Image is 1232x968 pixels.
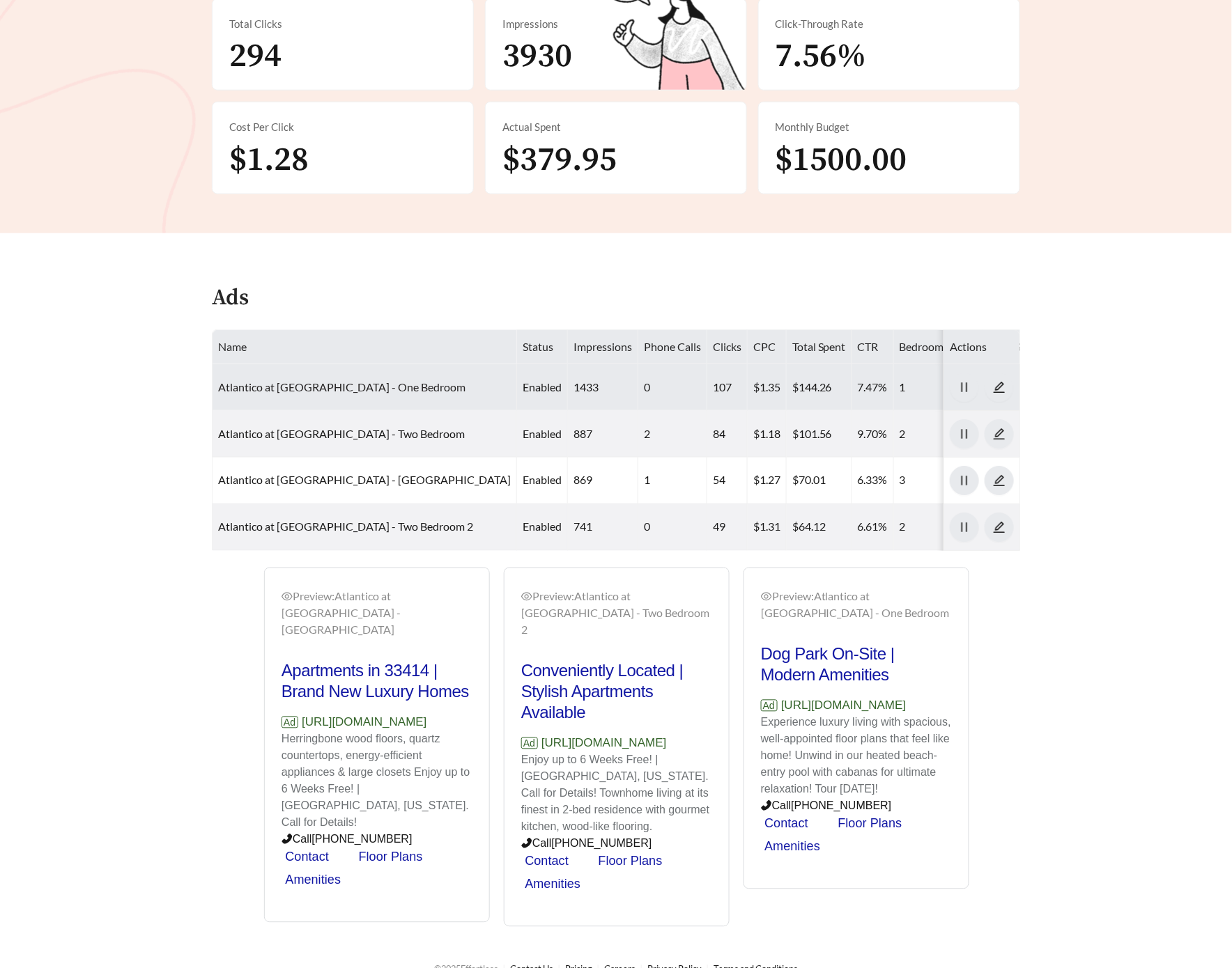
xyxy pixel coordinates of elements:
p: Enjoy up to 6 Weeks Free! | [GEOGRAPHIC_DATA], [US_STATE]. Call for Details! Townhome living at i... [521,752,712,836]
td: 6.61% [852,504,894,551]
span: $379.95 [502,139,617,181]
td: 869 [568,458,638,504]
td: 54 [707,458,748,504]
div: Impressions [502,16,730,32]
td: 6.33% [852,458,894,504]
a: Atlantico at [GEOGRAPHIC_DATA] - Two Bedroom [218,427,465,440]
p: Call [PHONE_NUMBER] [521,836,712,852]
span: phone [761,800,772,811]
span: enabled [523,380,562,393]
span: 294 [229,36,282,77]
a: Atlantico at [GEOGRAPHIC_DATA] - One Bedroom [218,380,465,393]
h2: Conveniently Located | Stylish Apartments Available [521,661,712,724]
span: pause [950,521,978,533]
span: 7.56% [776,36,867,77]
td: 1 [638,458,707,504]
a: Floor Plans [838,817,902,831]
a: edit [985,427,1014,440]
td: 7.47% [852,364,894,411]
td: 2 [894,411,983,458]
td: 0 [638,504,707,551]
span: pause [950,428,978,440]
span: pause [950,381,978,393]
td: $1.18 [748,411,787,458]
span: phone [282,834,293,845]
a: Contact [525,854,569,868]
a: Contact [764,817,808,831]
p: [URL][DOMAIN_NAME] [761,697,952,715]
p: Herringbone wood floors, quartz countertops, energy-efficient appliances & large closets Enjoy up... [282,731,472,832]
button: edit [985,513,1014,542]
td: 3 [894,458,983,504]
span: 3930 [502,36,572,77]
span: $1500.00 [776,139,907,181]
th: Name [213,330,517,364]
span: Ad [282,717,298,728]
td: $144.26 [787,364,852,411]
td: 2 [638,411,707,458]
div: Cost Per Click [229,119,456,135]
span: $1.28 [229,139,309,181]
h2: Apartments in 33414 | Brand New Luxury Homes [282,661,472,703]
a: edit [985,380,1014,393]
span: eye [521,591,532,602]
span: enabled [523,427,562,440]
th: Clicks [707,330,748,364]
button: edit [985,373,1014,402]
a: Floor Plans [359,850,423,864]
td: $1.35 [748,364,787,411]
th: Actions [944,330,1020,364]
div: Preview: Atlantico at [GEOGRAPHIC_DATA] - Two Bedroom 2 [521,588,712,639]
th: Impressions [568,330,638,364]
div: Click-Through Rate [776,16,1003,32]
p: Experience luxury living with spacious, well-appointed floor plans that feel like home! Unwind in... [761,715,952,798]
button: edit [985,419,1014,448]
th: Status [517,330,568,364]
div: Preview: Atlantico at [GEOGRAPHIC_DATA] - One Bedroom [761,588,952,622]
a: Contact [285,850,329,864]
a: Amenities [525,877,580,891]
span: edit [985,381,1013,393]
span: eye [282,591,293,602]
div: Monthly Budget [776,119,1003,135]
span: eye [761,591,772,602]
td: 107 [707,364,748,411]
td: 84 [707,411,748,458]
a: edit [985,474,1014,487]
a: edit [985,520,1014,533]
span: phone [521,838,532,849]
span: Ad [521,737,538,749]
td: $70.01 [787,458,852,504]
td: $64.12 [787,504,852,551]
p: Call [PHONE_NUMBER] [761,798,952,815]
p: Call [PHONE_NUMBER] [282,832,472,848]
button: edit [985,466,1014,495]
p: [URL][DOMAIN_NAME] [282,714,472,732]
a: Atlantico at [GEOGRAPHIC_DATA] - [GEOGRAPHIC_DATA] [218,474,511,487]
td: 0 [638,364,707,411]
span: CPC [753,340,776,353]
p: [URL][DOMAIN_NAME] [521,735,712,753]
div: Total Clicks [229,16,456,32]
button: pause [950,513,979,542]
a: Amenities [285,873,341,887]
td: $1.31 [748,504,787,551]
span: CTR [858,340,879,353]
span: edit [985,521,1013,533]
button: pause [950,419,979,448]
span: Ad [761,700,778,712]
h2: Dog Park On-Site | Modern Amenities [761,644,952,686]
a: Atlantico at [GEOGRAPHIC_DATA] - Two Bedroom 2 [218,520,473,533]
span: enabled [523,520,562,533]
td: 49 [707,504,748,551]
span: pause [950,474,978,487]
button: pause [950,373,979,402]
th: Bedroom Count [894,330,983,364]
td: 1433 [568,364,638,411]
td: $1.27 [748,458,787,504]
button: pause [950,466,979,495]
span: enabled [523,474,562,487]
div: Preview: Atlantico at [GEOGRAPHIC_DATA] - [GEOGRAPHIC_DATA] [282,588,472,639]
td: 741 [568,504,638,551]
a: Amenities [764,840,820,854]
